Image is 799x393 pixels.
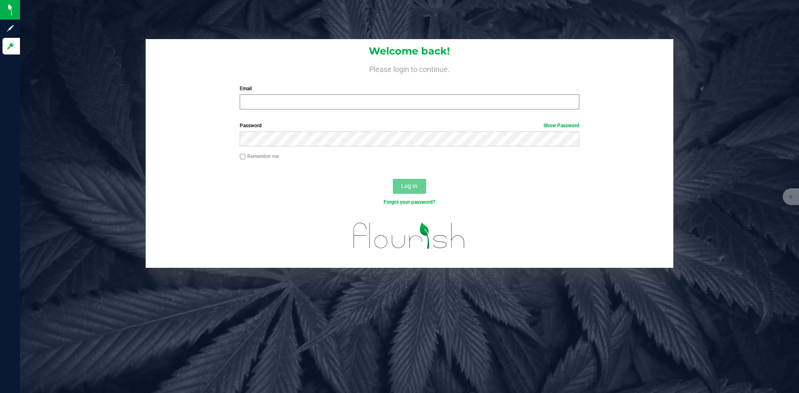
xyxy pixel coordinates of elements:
[6,24,15,32] inline-svg: Sign up
[401,183,417,189] span: Log In
[343,215,475,257] img: flourish_logo.svg
[146,46,673,57] h1: Welcome back!
[240,123,262,129] span: Password
[384,199,435,205] a: Forgot your password?
[240,85,579,92] label: Email
[543,123,579,129] a: Show Password
[6,42,15,50] inline-svg: Log in
[240,153,279,160] label: Remember me
[393,179,426,194] button: Log In
[240,154,246,160] input: Remember me
[146,63,673,73] h4: Please login to continue.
